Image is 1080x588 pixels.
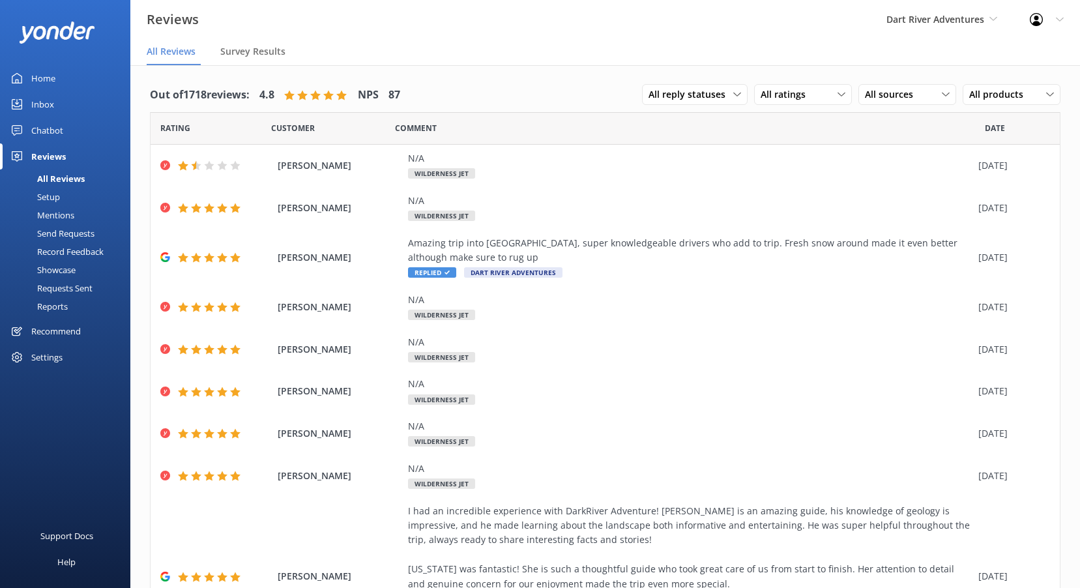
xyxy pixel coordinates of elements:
div: N/A [408,462,972,476]
span: All Reviews [147,45,196,58]
img: yonder-white-logo.png [20,22,95,43]
span: Dart River Adventures [886,13,984,25]
div: Reviews [31,143,66,169]
div: [DATE] [978,469,1044,483]
h4: 87 [388,87,400,104]
span: Wilderness Jet [408,436,475,447]
div: N/A [408,194,972,208]
div: Amazing trip into [GEOGRAPHIC_DATA], super knowledgeable drivers who add to trip. Fresh snow arou... [408,236,972,265]
span: Wilderness Jet [408,478,475,489]
div: Support Docs [40,523,93,549]
span: Survey Results [220,45,285,58]
span: Wilderness Jet [408,310,475,320]
span: [PERSON_NAME] [278,469,401,483]
div: N/A [408,419,972,434]
span: Wilderness Jet [408,352,475,362]
div: N/A [408,377,972,391]
div: Setup [8,188,60,206]
div: N/A [408,335,972,349]
div: Reports [8,297,68,316]
div: [DATE] [978,201,1044,215]
span: Replied [408,267,456,278]
span: Wilderness Jet [408,211,475,221]
a: Requests Sent [8,279,130,297]
div: [DATE] [978,250,1044,265]
a: Record Feedback [8,243,130,261]
h4: NPS [358,87,379,104]
a: Setup [8,188,130,206]
div: [DATE] [978,300,1044,314]
span: Dart River Adventures [464,267,562,278]
span: All reply statuses [649,87,733,102]
a: Send Requests [8,224,130,243]
span: Date [985,122,1005,134]
a: Mentions [8,206,130,224]
div: [DATE] [978,158,1044,173]
div: Requests Sent [8,279,93,297]
div: Help [57,549,76,575]
div: N/A [408,293,972,307]
span: [PERSON_NAME] [278,342,401,357]
span: All ratings [761,87,813,102]
a: Showcase [8,261,130,279]
div: [DATE] [978,426,1044,441]
div: Showcase [8,261,76,279]
h4: Out of 1718 reviews: [150,87,250,104]
div: Recommend [31,318,81,344]
span: [PERSON_NAME] [278,250,401,265]
a: Reports [8,297,130,316]
span: [PERSON_NAME] [278,158,401,173]
div: Home [31,65,55,91]
h3: Reviews [147,9,199,30]
div: Chatbot [31,117,63,143]
h4: 4.8 [259,87,274,104]
div: [DATE] [978,384,1044,398]
span: All products [969,87,1031,102]
div: [DATE] [978,342,1044,357]
span: Wilderness Jet [408,168,475,179]
span: Wilderness Jet [408,394,475,405]
div: Mentions [8,206,74,224]
div: All Reviews [8,169,85,188]
span: Date [271,122,315,134]
span: [PERSON_NAME] [278,426,401,441]
div: Inbox [31,91,54,117]
div: Record Feedback [8,243,104,261]
span: [PERSON_NAME] [278,300,401,314]
div: [DATE] [978,569,1044,583]
div: Send Requests [8,224,95,243]
span: [PERSON_NAME] [278,384,401,398]
span: [PERSON_NAME] [278,201,401,215]
span: Question [395,122,437,134]
span: All sources [865,87,921,102]
div: Settings [31,344,63,370]
a: All Reviews [8,169,130,188]
div: N/A [408,151,972,166]
span: [PERSON_NAME] [278,569,401,583]
span: Date [160,122,190,134]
